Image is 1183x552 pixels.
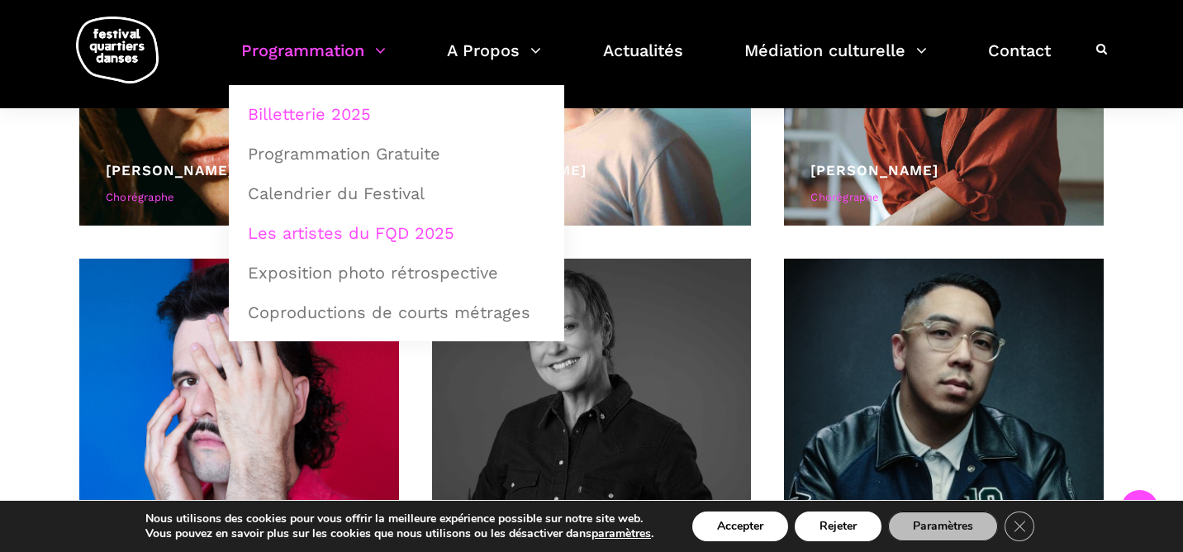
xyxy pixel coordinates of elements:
a: A Propos [447,36,541,85]
a: Programmation [241,36,386,85]
div: Chorégraphe [106,189,373,207]
a: Contact [988,36,1051,85]
a: Exposition photo rétrospective [238,254,555,292]
button: Close GDPR Cookie Banner [1005,512,1034,541]
a: Billetterie 2025 [238,95,555,133]
a: Actualités [603,36,683,85]
div: Chorégraphe [810,189,1077,207]
button: Accepter [692,512,788,541]
button: Paramètres [888,512,998,541]
a: Médiation culturelle [744,36,927,85]
div: Chorégraphe [458,189,725,207]
a: [PERSON_NAME] [106,162,234,178]
button: Rejeter [795,512,881,541]
a: Les artistes du FQD 2025 [238,214,555,252]
img: logo-fqd-med [76,17,159,83]
a: [PERSON_NAME] [810,162,938,178]
a: Calendrier du Festival [238,174,555,212]
p: Vous pouvez en savoir plus sur les cookies que nous utilisons ou les désactiver dans . [145,526,653,541]
a: Coproductions de courts métrages [238,293,555,331]
a: Programmation Gratuite [238,135,555,173]
button: paramètres [591,526,651,541]
p: Nous utilisons des cookies pour vous offrir la meilleure expérience possible sur notre site web. [145,512,653,526]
